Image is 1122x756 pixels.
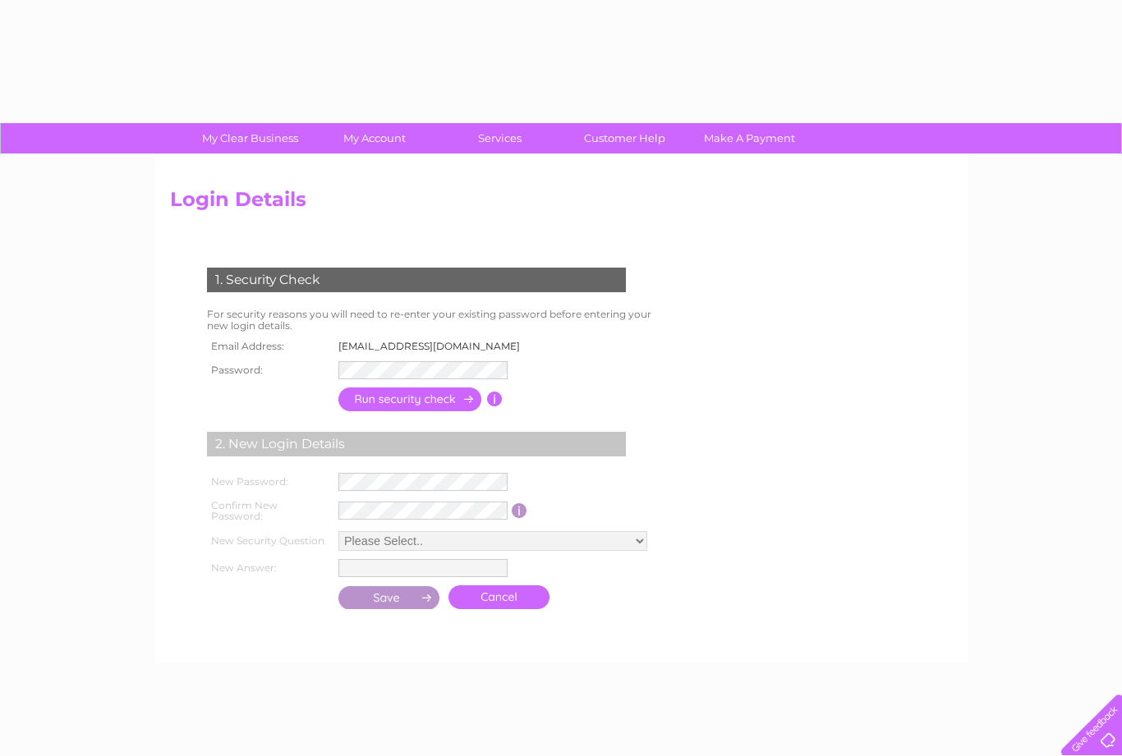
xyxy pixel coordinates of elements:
[203,357,334,383] th: Password:
[557,123,692,153] a: Customer Help
[203,527,334,555] th: New Security Question
[203,336,334,357] th: Email Address:
[203,469,334,495] th: New Password:
[334,336,534,357] td: [EMAIL_ADDRESS][DOMAIN_NAME]
[203,305,669,336] td: For security reasons you will need to re-enter your existing password before entering your new lo...
[338,586,440,609] input: Submit
[307,123,443,153] a: My Account
[207,432,626,456] div: 2. New Login Details
[203,555,334,581] th: New Answer:
[432,123,568,153] a: Services
[448,585,550,609] a: Cancel
[512,503,527,518] input: Information
[170,188,952,219] h2: Login Details
[182,123,318,153] a: My Clear Business
[682,123,817,153] a: Make A Payment
[203,495,334,528] th: Confirm New Password:
[207,268,626,292] div: 1. Security Check
[487,392,503,406] input: Information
